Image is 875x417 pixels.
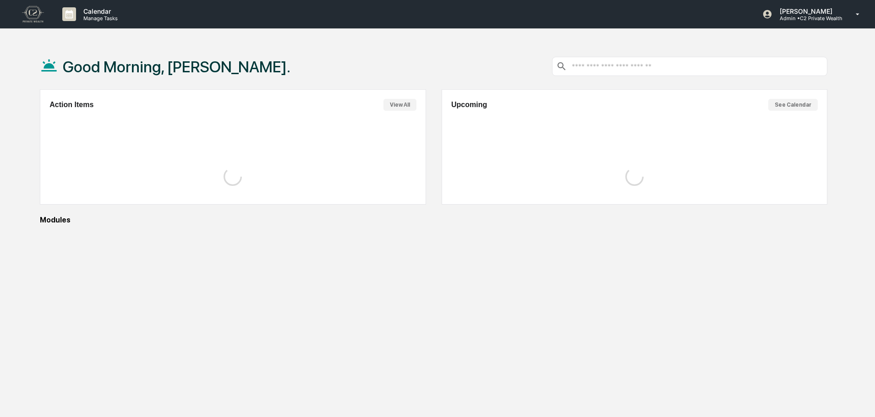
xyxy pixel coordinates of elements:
[451,101,487,109] h2: Upcoming
[76,15,122,22] p: Manage Tasks
[76,7,122,15] p: Calendar
[40,216,827,224] div: Modules
[772,7,842,15] p: [PERSON_NAME]
[772,15,842,22] p: Admin • C2 Private Wealth
[63,58,290,76] h1: Good Morning, [PERSON_NAME].
[49,101,93,109] h2: Action Items
[768,99,818,111] button: See Calendar
[22,6,44,22] img: logo
[383,99,416,111] button: View All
